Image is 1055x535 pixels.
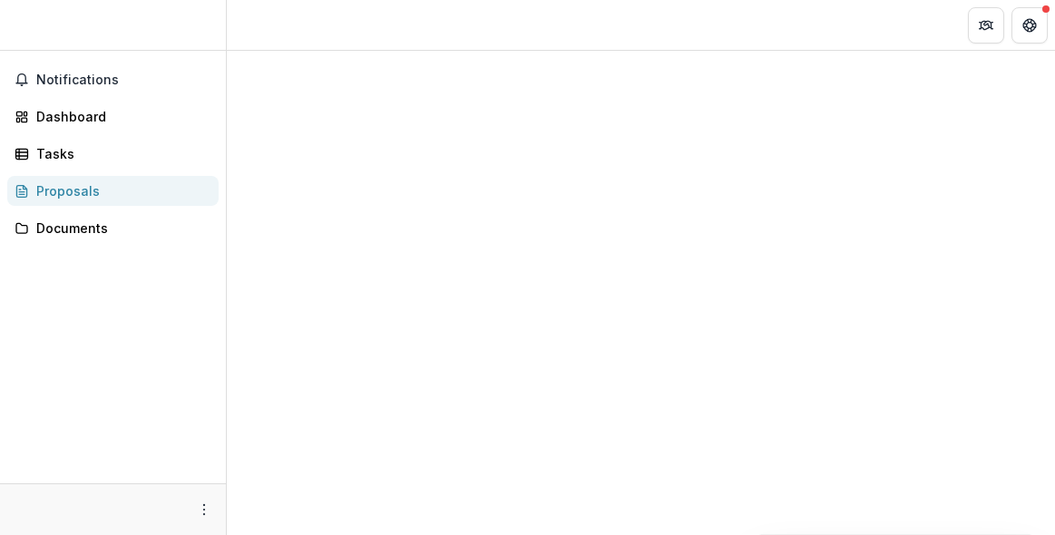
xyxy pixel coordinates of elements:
a: Dashboard [7,102,219,131]
div: Dashboard [36,107,204,126]
button: More [193,499,215,520]
span: Notifications [36,73,211,88]
div: Documents [36,219,204,238]
a: Tasks [7,139,219,169]
button: Get Help [1011,7,1048,44]
a: Proposals [7,176,219,206]
button: Partners [968,7,1004,44]
div: Proposals [36,181,204,200]
div: Tasks [36,144,204,163]
button: Notifications [7,65,219,94]
a: Documents [7,213,219,243]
